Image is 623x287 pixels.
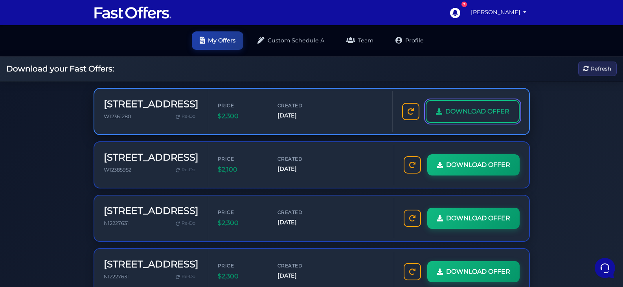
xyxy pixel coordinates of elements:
p: Home [24,226,37,233]
span: Created [278,102,325,109]
a: See all [127,44,145,50]
a: Team [338,31,381,50]
button: Home [6,215,55,233]
span: W12361280 [104,113,131,119]
span: $2,300 [218,218,265,228]
a: My Offers [192,31,243,50]
span: [DATE] [278,165,325,174]
h3: [STREET_ADDRESS] [104,205,198,217]
a: Re-Do [173,218,198,229]
a: Re-Do [173,112,198,122]
a: Re-Do [173,165,198,175]
span: Re-Do [182,273,195,280]
span: [DATE] [278,271,325,280]
h3: [STREET_ADDRESS] [104,152,198,163]
a: Profile [388,31,432,50]
span: DOWNLOAD OFFER [446,213,510,223]
span: DOWNLOAD OFFER [445,106,509,117]
span: DOWNLOAD OFFER [446,267,510,277]
button: Start a Conversation [13,79,145,94]
span: $2,300 [218,271,265,282]
a: Re-Do [173,272,198,282]
p: Help [122,226,132,233]
p: Messages [68,226,90,233]
img: dark [25,57,41,72]
h3: [STREET_ADDRESS] [104,99,198,110]
h2: Hello [PERSON_NAME] 👋 [6,6,132,31]
img: dark [13,57,28,72]
input: Search for an Article... [18,127,129,135]
span: $2,300 [218,111,265,121]
span: $2,100 [218,165,265,175]
span: Price [218,155,265,163]
span: N12227631 [104,220,129,226]
span: Re-Do [182,113,195,120]
span: Created [278,262,325,269]
a: Custom Schedule A [250,31,332,50]
span: Your Conversations [13,44,64,50]
iframe: Customerly Messenger Launcher [593,256,617,280]
span: Start a Conversation [57,83,110,90]
div: 7 [461,2,467,7]
button: Help [103,215,151,233]
span: Find an Answer [13,110,53,116]
span: Refresh [591,64,611,73]
span: Re-Do [182,220,195,227]
span: Created [278,155,325,163]
span: [DATE] [278,218,325,227]
span: Price [218,262,265,269]
a: DOWNLOAD OFFER [426,100,520,123]
a: 7 [446,4,464,22]
span: N12227631 [104,274,129,280]
span: DOWNLOAD OFFER [446,160,510,170]
a: DOWNLOAD OFFER [427,208,520,229]
button: Refresh [578,62,617,76]
span: Re-Do [182,166,195,174]
h2: Download your Fast Offers: [6,64,114,73]
a: DOWNLOAD OFFER [427,154,520,175]
span: Price [218,208,265,216]
span: Created [278,208,325,216]
span: [DATE] [278,111,325,120]
a: Open Help Center [98,110,145,116]
h3: [STREET_ADDRESS] [104,259,198,270]
a: DOWNLOAD OFFER [427,261,520,282]
button: Messages [55,215,103,233]
a: [PERSON_NAME] [468,5,530,20]
span: Price [218,102,265,109]
span: W12385952 [104,167,131,173]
